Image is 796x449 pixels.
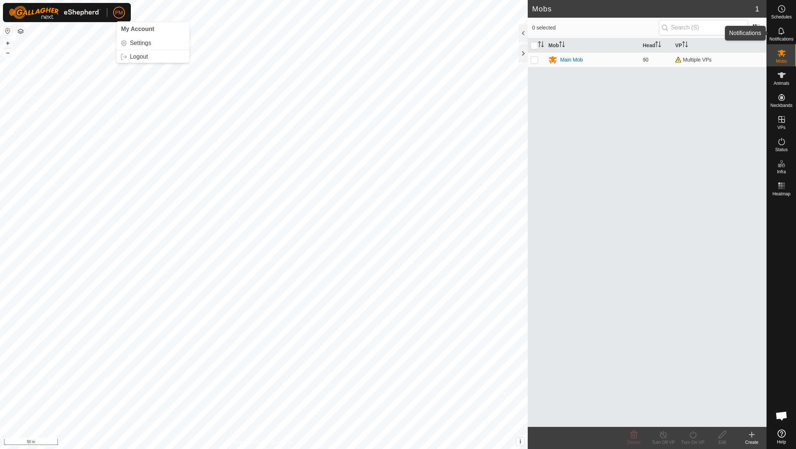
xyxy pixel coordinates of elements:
[777,440,786,444] span: Help
[271,439,293,446] a: Contact Us
[116,51,189,63] a: Logout
[769,37,793,41] span: Notifications
[16,27,25,36] button: Map Layers
[675,57,712,63] span: Multiple VPs
[115,9,123,17] span: PM
[538,42,544,48] p-sorticon: Activate to sort
[777,125,785,130] span: VPs
[516,438,524,446] button: i
[560,56,583,64] div: Main Mob
[774,81,789,86] span: Animals
[628,440,640,445] span: Delete
[659,20,748,35] input: Search (S)
[130,54,148,60] span: Logout
[3,27,12,35] button: Reset Map
[708,439,737,446] div: Edit
[640,38,672,53] th: Head
[655,42,661,48] p-sorticon: Activate to sort
[649,439,678,446] div: Turn Off VP
[777,170,786,174] span: Infra
[116,37,189,49] a: Settings
[3,48,12,57] button: –
[235,439,262,446] a: Privacy Policy
[678,439,708,446] div: Turn On VP
[532,24,659,32] span: 0 selected
[532,4,755,13] h2: Mobs
[771,15,792,19] span: Schedules
[771,405,793,427] div: Open chat
[520,438,521,445] span: i
[9,6,101,19] img: Gallagher Logo
[545,38,640,53] th: Mob
[772,192,790,196] span: Heatmap
[121,26,154,32] span: My Account
[770,103,792,108] span: Neckbands
[737,439,767,446] div: Create
[775,147,788,152] span: Status
[776,59,787,63] span: Mobs
[3,39,12,48] button: +
[755,3,759,14] span: 1
[767,427,796,447] a: Help
[672,38,767,53] th: VP
[130,40,151,46] span: Settings
[682,42,688,48] p-sorticon: Activate to sort
[643,57,649,63] span: 90
[559,42,565,48] p-sorticon: Activate to sort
